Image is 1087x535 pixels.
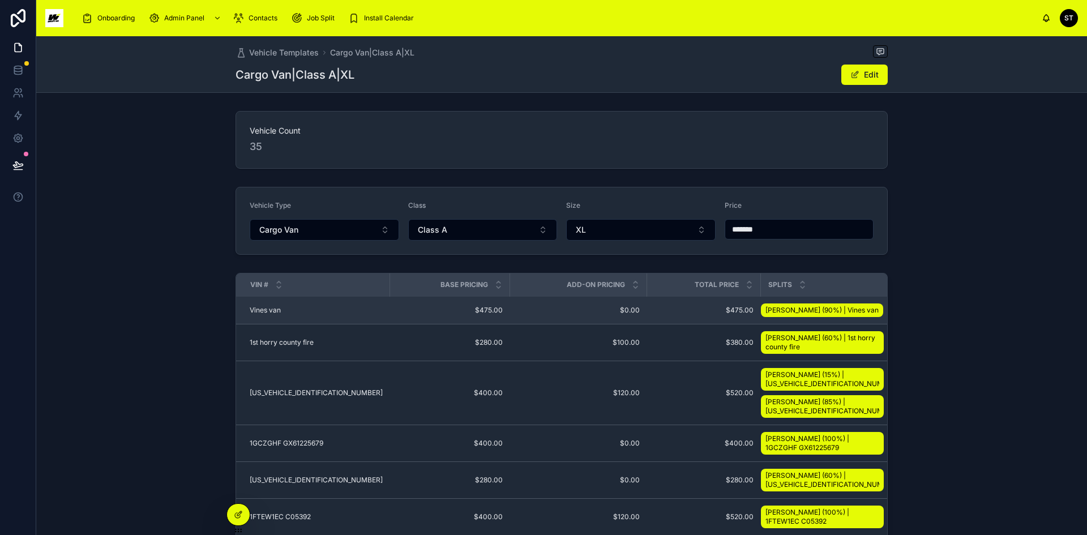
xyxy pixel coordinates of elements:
[765,471,879,489] span: [PERSON_NAME] (60%) | [US_VEHICLE_IDENTIFICATION_NUMBER]
[653,338,754,347] a: $380.00
[576,224,586,236] span: XL
[516,512,640,521] a: $120.00
[250,201,291,209] span: Vehicle Type
[516,338,640,347] a: $100.00
[418,224,447,236] span: Class A
[765,333,879,352] span: [PERSON_NAME] (60%) | 1st horry county fire
[250,219,399,241] button: Select Button
[250,512,383,521] a: 1FTEW1EC C05392
[761,301,888,319] a: [PERSON_NAME] (90%) | Vines van
[841,65,888,85] button: Edit
[396,306,503,315] a: $475.00
[236,47,319,58] a: Vehicle Templates
[259,224,298,236] span: Cargo Van
[396,439,503,448] a: $400.00
[653,476,754,485] a: $280.00
[145,8,227,28] a: Admin Panel
[78,8,143,28] a: Onboarding
[765,370,879,388] span: [PERSON_NAME] (15%) | [US_VEHICLE_IDENTIFICATION_NUMBER]
[1064,14,1073,23] span: ST
[250,306,281,315] span: Vines van
[695,280,739,289] span: Total Price
[408,201,426,209] span: Class
[761,366,888,420] a: [PERSON_NAME] (15%) | [US_VEHICLE_IDENTIFICATION_NUMBER][PERSON_NAME] (85%) | [US_VEHICLE_IDENTIF...
[765,434,879,452] span: [PERSON_NAME] (100%) | 1GCZGHF GX61225679
[566,219,716,241] button: Select Button
[516,388,640,397] a: $120.00
[653,306,754,315] a: $475.00
[229,8,285,28] a: Contacts
[408,219,558,241] button: Select Button
[761,469,884,491] a: [PERSON_NAME] (60%) | [US_VEHICLE_IDENTIFICATION_NUMBER]
[768,280,792,289] span: Splits
[765,306,879,315] span: [PERSON_NAME] (90%) | Vines van
[249,47,319,58] span: Vehicle Templates
[761,432,884,455] a: [PERSON_NAME] (100%) | 1GCZGHF GX61225679
[765,508,879,526] span: [PERSON_NAME] (100%) | 1FTEW1EC C05392
[364,14,414,23] span: Install Calendar
[761,506,884,528] a: [PERSON_NAME] (100%) | 1FTEW1EC C05392
[250,388,383,397] span: [US_VEHICLE_IDENTIFICATION_NUMBER]
[396,388,503,397] a: $400.00
[72,6,1042,31] div: scrollable content
[761,503,888,530] a: [PERSON_NAME] (100%) | 1FTEW1EC C05392
[653,512,754,521] a: $520.00
[761,303,883,317] a: [PERSON_NAME] (90%) | Vines van
[250,125,874,136] span: Vehicle Count
[761,395,884,418] a: [PERSON_NAME] (85%) | [US_VEHICLE_IDENTIFICATION_NUMBER]
[761,331,884,354] a: [PERSON_NAME] (60%) | 1st horry county fire
[250,476,383,485] a: [US_VEHICLE_IDENTIFICATION_NUMBER]
[250,338,383,347] a: 1st horry county fire
[396,512,503,521] a: $400.00
[653,388,754,397] a: $520.00
[567,280,625,289] span: Add-On Pricing
[250,280,268,289] span: VIN #
[516,439,640,448] a: $0.00
[97,14,135,23] span: Onboarding
[164,14,204,23] span: Admin Panel
[440,280,488,289] span: Base Pricing
[516,306,640,315] a: $0.00
[307,14,335,23] span: Job Split
[566,201,580,209] span: Size
[516,476,640,485] a: $0.00
[249,14,277,23] span: Contacts
[761,329,888,356] a: [PERSON_NAME] (60%) | 1st horry county fire
[396,476,503,485] a: $280.00
[345,8,422,28] a: Install Calendar
[288,8,343,28] a: Job Split
[330,47,414,58] a: Cargo Van|Class A|XL
[653,439,754,448] a: $400.00
[250,439,323,448] span: 1GCZGHF GX61225679
[250,439,383,448] a: 1GCZGHF GX61225679
[765,397,879,416] span: [PERSON_NAME] (85%) | [US_VEHICLE_IDENTIFICATION_NUMBER]
[45,9,63,27] img: App logo
[250,306,383,315] a: Vines van
[761,430,888,457] a: [PERSON_NAME] (100%) | 1GCZGHF GX61225679
[250,139,874,155] span: 35
[761,368,884,391] a: [PERSON_NAME] (15%) | [US_VEHICLE_IDENTIFICATION_NUMBER]
[250,512,311,521] span: 1FTEW1EC C05392
[396,338,503,347] span: $280.00
[236,67,354,83] h1: Cargo Van|Class A|XL
[250,338,314,347] span: 1st horry county fire
[725,201,742,209] span: Price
